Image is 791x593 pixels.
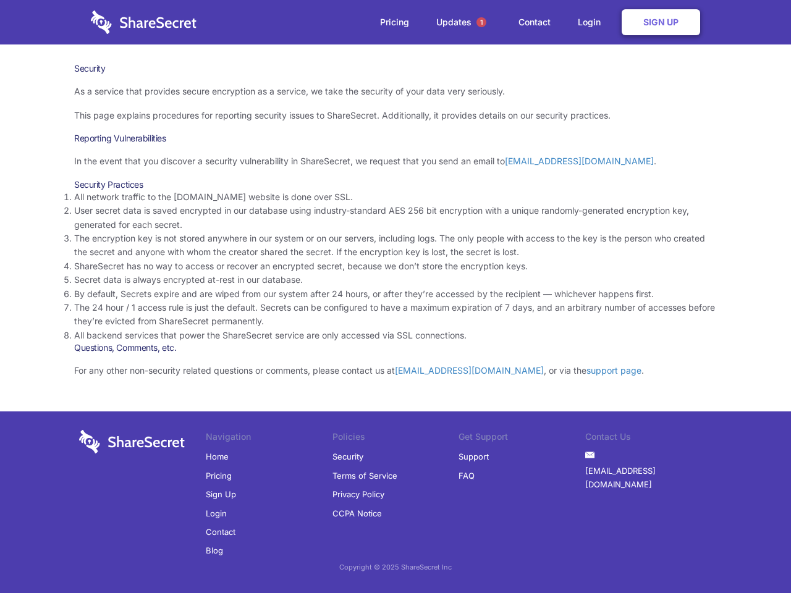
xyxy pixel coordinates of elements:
[74,342,717,353] h3: Questions, Comments, etc.
[476,17,486,27] span: 1
[91,11,197,34] img: logo-wordmark-white-trans-d4663122ce5f474addd5e946df7df03e33cb6a1c49d2221995e7729f52c070b2.svg
[74,273,717,287] li: Secret data is always encrypted at-rest in our database.
[586,365,641,376] a: support page
[332,466,397,485] a: Terms of Service
[206,447,229,466] a: Home
[459,430,585,447] li: Get Support
[206,485,236,503] a: Sign Up
[74,190,717,204] li: All network traffic to the [DOMAIN_NAME] website is done over SSL.
[74,301,717,329] li: The 24 hour / 1 access rule is just the default. Secrets can be configured to have a maximum expi...
[74,133,717,144] h3: Reporting Vulnerabilities
[206,466,232,485] a: Pricing
[79,430,185,453] img: logo-wordmark-white-trans-d4663122ce5f474addd5e946df7df03e33cb6a1c49d2221995e7729f52c070b2.svg
[74,364,717,377] p: For any other non-security related questions or comments, please contact us at , or via the .
[74,63,717,74] h1: Security
[206,430,332,447] li: Navigation
[74,154,717,168] p: In the event that you discover a security vulnerability in ShareSecret, we request that you send ...
[459,447,489,466] a: Support
[332,504,382,523] a: CCPA Notice
[332,430,459,447] li: Policies
[505,156,654,166] a: [EMAIL_ADDRESS][DOMAIN_NAME]
[585,461,712,494] a: [EMAIL_ADDRESS][DOMAIN_NAME]
[74,329,717,342] li: All backend services that power the ShareSecret service are only accessed via SSL connections.
[459,466,475,485] a: FAQ
[74,109,717,122] p: This page explains procedures for reporting security issues to ShareSecret. Additionally, it prov...
[332,447,363,466] a: Security
[74,179,717,190] h3: Security Practices
[368,3,421,41] a: Pricing
[206,541,223,560] a: Blog
[74,232,717,259] li: The encryption key is not stored anywhere in our system or on our servers, including logs. The on...
[565,3,619,41] a: Login
[622,9,700,35] a: Sign Up
[74,204,717,232] li: User secret data is saved encrypted in our database using industry-standard AES 256 bit encryptio...
[206,523,235,541] a: Contact
[74,259,717,273] li: ShareSecret has no way to access or recover an encrypted secret, because we don’t store the encry...
[74,287,717,301] li: By default, Secrets expire and are wiped from our system after 24 hours, or after they’re accesse...
[74,85,717,98] p: As a service that provides secure encryption as a service, we take the security of your data very...
[506,3,563,41] a: Contact
[332,485,384,503] a: Privacy Policy
[585,430,712,447] li: Contact Us
[395,365,544,376] a: [EMAIL_ADDRESS][DOMAIN_NAME]
[206,504,227,523] a: Login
